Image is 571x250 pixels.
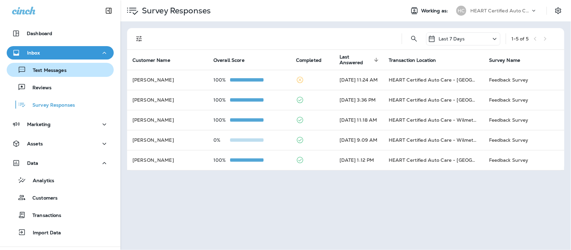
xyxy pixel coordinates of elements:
[489,57,529,63] span: Survey Name
[383,70,484,90] td: HEART Certified Auto Care - [GEOGRAPHIC_DATA]
[334,70,383,90] td: [DATE] 11:24 AM
[26,195,58,202] p: Customers
[26,102,75,109] p: Survey Responses
[26,178,54,184] p: Analytics
[383,110,484,130] td: HEART Certified Auto Care - Wilmette
[7,80,114,94] button: Reviews
[439,36,465,41] p: Last 7 Days
[456,6,466,16] div: HC
[127,110,208,130] td: [PERSON_NAME]
[484,130,564,150] td: Feedback Survey
[383,90,484,110] td: HEART Certified Auto Care - [GEOGRAPHIC_DATA]
[127,150,208,170] td: [PERSON_NAME]
[7,208,114,222] button: Transactions
[127,70,208,90] td: [PERSON_NAME]
[389,57,445,63] span: Transaction Location
[340,54,381,66] span: Last Answered
[7,191,114,205] button: Customers
[407,32,421,45] button: Search Survey Responses
[7,137,114,150] button: Assets
[470,8,531,13] p: HEART Certified Auto Care
[7,98,114,112] button: Survey Responses
[99,4,118,17] button: Collapse Sidebar
[7,46,114,59] button: Inbox
[484,110,564,130] td: Feedback Survey
[334,130,383,150] td: [DATE] 9:09 AM
[7,173,114,187] button: Analytics
[213,157,230,163] p: 100%
[7,225,114,239] button: Import Data
[511,36,529,41] div: 1 - 5 of 5
[489,57,520,63] span: Survey Name
[213,57,245,63] span: Overall Score
[340,54,372,66] span: Last Answered
[26,85,52,91] p: Reviews
[421,8,450,14] span: Working as:
[132,57,170,63] span: Customer Name
[132,32,146,45] button: Filters
[27,122,51,127] p: Marketing
[7,156,114,170] button: Data
[27,31,52,36] p: Dashboard
[383,150,484,170] td: HEART Certified Auto Care - [GEOGRAPHIC_DATA]
[127,130,208,150] td: [PERSON_NAME]
[27,141,43,146] p: Assets
[484,70,564,90] td: Feedback Survey
[334,110,383,130] td: [DATE] 11:18 AM
[132,57,179,63] span: Customer Name
[139,6,211,16] p: Survey Responses
[484,150,564,170] td: Feedback Survey
[383,130,484,150] td: HEART Certified Auto Care - Wilmette
[27,160,38,166] p: Data
[296,57,330,63] span: Completed
[26,213,62,219] p: Transactions
[7,118,114,131] button: Marketing
[296,57,321,63] span: Completed
[7,27,114,40] button: Dashboard
[389,57,436,63] span: Transaction Location
[213,137,230,143] p: 0%
[334,150,383,170] td: [DATE] 1:12 PM
[213,77,230,83] p: 100%
[213,97,230,103] p: 100%
[26,230,61,236] p: Import Data
[484,90,564,110] td: Feedback Survey
[213,117,230,123] p: 100%
[334,90,383,110] td: [DATE] 3:36 PM
[213,57,253,63] span: Overall Score
[127,90,208,110] td: [PERSON_NAME]
[7,63,114,77] button: Text Messages
[26,68,67,74] p: Text Messages
[27,50,40,55] p: Inbox
[552,5,564,17] button: Settings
